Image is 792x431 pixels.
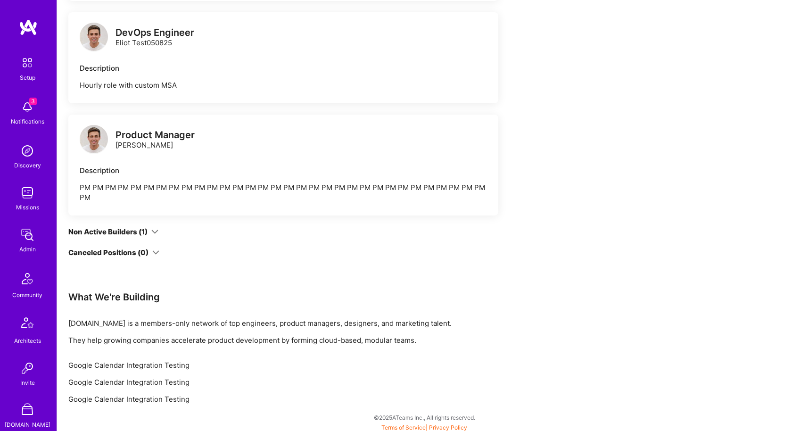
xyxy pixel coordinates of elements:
[68,291,634,303] div: What We're Building
[19,19,38,36] img: logo
[14,160,41,170] div: Discovery
[68,377,634,387] p: Google Calendar Integration Testing
[14,336,41,346] div: Architects
[152,249,159,256] i: icon ArrowDown
[12,290,42,300] div: Community
[16,267,39,290] img: Community
[429,424,467,431] a: Privacy Policy
[68,335,634,345] p: They help growing companies accelerate product development by forming cloud-based, modular teams.
[80,63,487,73] div: Description
[68,360,634,370] p: Google Calendar Integration Testing
[68,227,148,237] div: Non Active Builders (1)
[381,424,426,431] a: Terms of Service
[16,202,39,212] div: Missions
[115,28,194,48] div: Eliot Test050825
[115,28,194,38] div: DevOps Engineer
[68,248,148,257] div: Canceled Positions (0)
[18,98,37,116] img: bell
[68,318,634,328] p: [DOMAIN_NAME] is a members-only network of top engineers, product managers, designers, and market...
[80,125,108,156] a: logo
[80,166,487,175] div: Description
[17,53,37,73] img: setup
[18,401,37,420] img: A Store
[11,116,44,126] div: Notifications
[57,406,792,429] div: © 2025 ATeams Inc., All rights reserved.
[20,378,35,388] div: Invite
[20,73,35,83] div: Setup
[80,80,487,90] p: Hourly role with custom MSA
[19,244,36,254] div: Admin
[18,359,37,378] img: Invite
[5,420,50,430] div: [DOMAIN_NAME]
[29,98,37,105] span: 3
[381,424,467,431] span: |
[18,183,37,202] img: teamwork
[115,130,195,150] div: [PERSON_NAME]
[151,228,158,235] i: icon ArrowDown
[16,313,39,336] img: Architects
[18,225,37,244] img: admin teamwork
[18,141,37,160] img: discovery
[80,125,108,153] img: logo
[80,182,487,202] p: PM PM PM PM PM PM PM PM PM PM PM PM PM PM PM PM PM PM PM PM PM PM PM PM PM PM PM PM PM PM PM PM PM
[68,394,634,404] p: Google Calendar Integration Testing
[115,130,195,140] div: Product Manager
[80,23,108,51] img: logo
[80,23,108,53] a: logo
